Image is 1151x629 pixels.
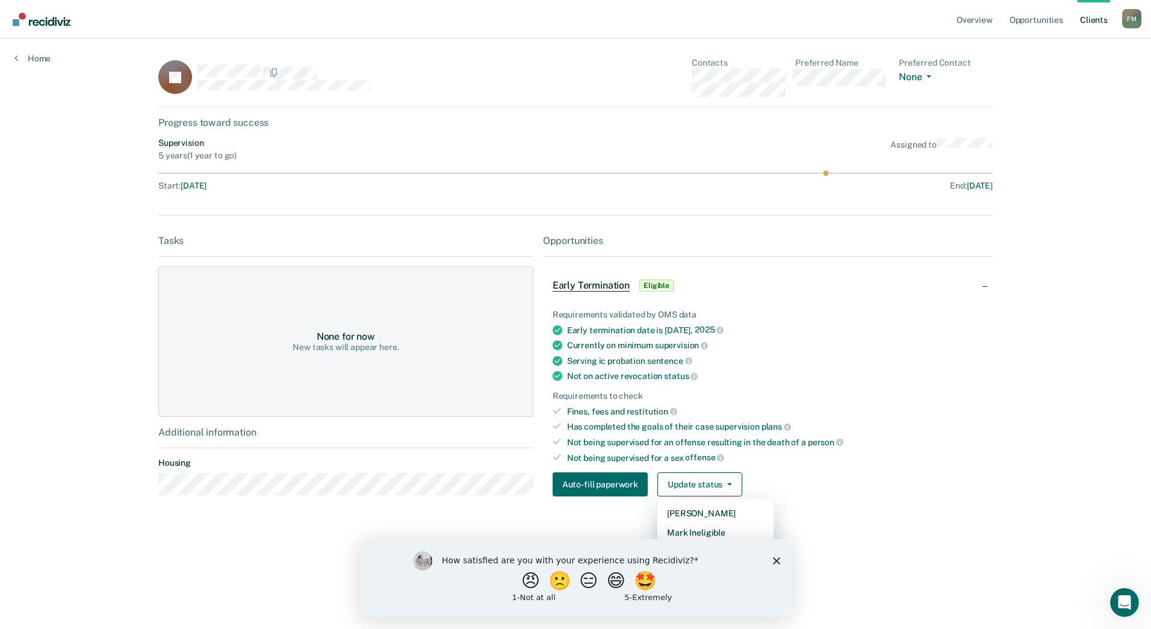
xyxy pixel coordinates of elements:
[553,472,648,496] button: Auto-fill paperwork
[567,421,983,432] div: Has completed the goals of their case supervision
[795,58,889,68] dt: Preferred Name
[567,437,983,448] div: Not being supervised for an offense resulting in the death of a
[567,452,983,463] div: Not being supervised for a sex
[543,266,993,305] div: Early TerminationEligible
[543,235,993,246] div: Opportunities
[158,458,533,468] dt: Housing
[553,391,983,401] div: Requirements to check
[567,325,983,336] div: Early termination date is [DATE],
[762,422,791,431] span: plans
[567,371,983,381] div: Not on active revocation
[695,325,724,334] span: 2025
[158,235,533,246] div: Tasks
[967,181,993,190] span: [DATE]
[655,340,708,350] span: supervision
[692,58,786,68] dt: Contacts
[158,427,533,438] div: Additional information
[13,13,70,26] img: Recidiviz
[553,280,630,292] span: Early Termination
[581,181,993,191] div: End :
[1110,588,1139,617] iframe: Intercom live chat
[657,472,742,496] button: Update status
[158,151,237,161] div: 5 years ( 1 year to go )
[899,58,993,68] dt: Preferred Contact
[181,181,206,190] span: [DATE]
[657,523,774,542] button: Mark Ineligible
[158,181,576,191] div: Start :
[158,138,237,148] div: Supervision
[293,342,399,352] div: New tasks will appear here.
[567,406,983,417] div: Fines, fees and
[158,117,993,128] div: Progress toward success
[808,437,843,447] span: person
[553,310,983,320] div: Requirements validated by OMS data
[1122,9,1141,28] button: Profile dropdown button
[1122,9,1141,28] div: F M
[360,539,791,617] iframe: Survey by Kim from Recidiviz
[627,407,677,416] span: restitution
[657,504,774,523] button: [PERSON_NAME]
[647,356,692,366] span: sentence
[639,280,674,292] span: Eligible
[899,71,936,85] button: None
[664,371,698,381] span: status
[890,138,993,161] div: Assigned to
[685,452,724,462] span: offense
[567,340,983,351] div: Currently on minimum
[14,53,51,64] a: Home
[567,355,983,366] div: Serving ic probation
[553,472,653,496] a: Navigate to form link
[317,331,375,342] div: None for now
